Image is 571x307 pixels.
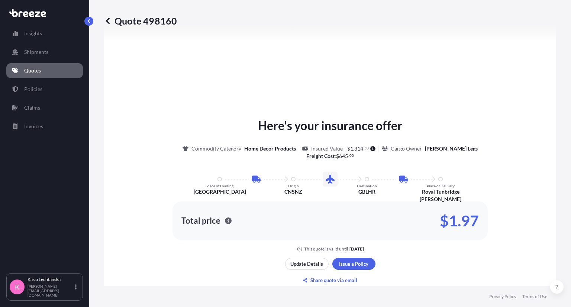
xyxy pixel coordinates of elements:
span: $ [347,146,350,151]
p: [GEOGRAPHIC_DATA] [194,188,246,195]
p: Insured Value [311,145,343,152]
a: Invoices [6,119,83,134]
p: GBLHR [358,188,375,195]
span: 314 [354,146,363,151]
p: Origin [288,184,299,188]
p: This quote is valid until [304,246,348,252]
p: Policies [24,85,42,93]
a: Quotes [6,63,83,78]
a: Shipments [6,45,83,59]
p: Royal Tunbridge [PERSON_NAME] [403,188,478,203]
p: Commodity Category [191,145,241,152]
p: Share quote via email [310,277,357,284]
span: 645 [339,153,348,159]
p: : [306,152,354,160]
a: Terms of Use [522,294,547,300]
p: Insights [24,30,42,37]
p: Update Details [290,260,323,268]
p: Place of Loading [206,184,233,188]
button: Issue a Policy [332,258,375,270]
p: [PERSON_NAME][EMAIL_ADDRESS][DOMAIN_NAME] [28,284,74,297]
p: Quote 498160 [104,15,177,27]
p: Claims [24,104,40,112]
p: Home Decor Products [244,145,296,152]
p: [PERSON_NAME] Legs [425,145,478,152]
span: 00 [349,154,354,157]
a: Policies [6,82,83,97]
p: Here's your insurance offer [258,117,402,135]
a: Claims [6,100,83,115]
span: K [15,283,19,291]
button: Update Details [285,258,329,270]
p: Total price [181,217,220,224]
span: $ [336,153,339,159]
p: [DATE] [349,246,364,252]
a: Privacy Policy [489,294,516,300]
p: Kasia Lechtanska [28,277,74,282]
button: Share quote via email [285,274,375,286]
p: Shipments [24,48,48,56]
p: $1.97 [440,215,479,227]
span: 1 [350,146,353,151]
span: 50 [364,147,369,149]
p: Destination [357,184,377,188]
span: , [353,146,354,151]
p: Cargo Owner [391,145,422,152]
p: Place of Delivery [427,184,455,188]
p: Invoices [24,123,43,130]
p: Quotes [24,67,41,74]
a: Insights [6,26,83,41]
b: Freight Cost [306,153,335,159]
span: . [364,147,364,149]
p: CNSNZ [284,188,302,195]
p: Issue a Policy [339,260,368,268]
